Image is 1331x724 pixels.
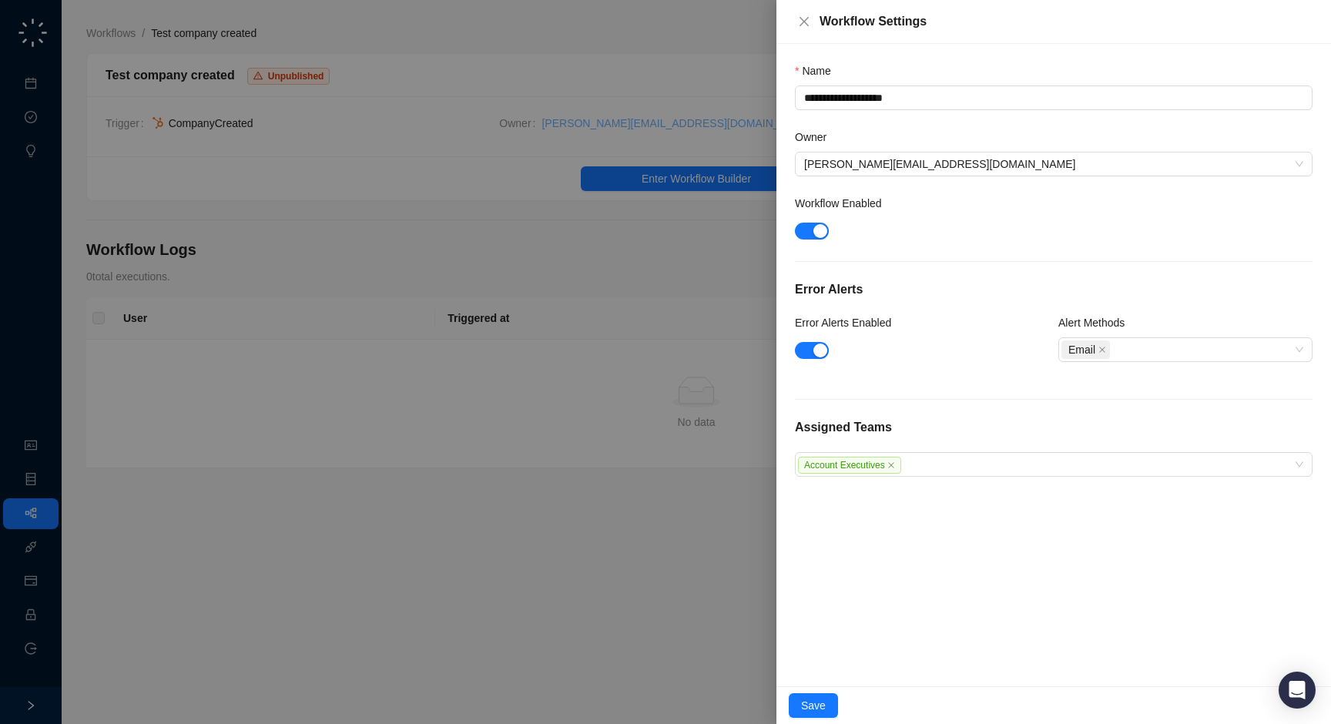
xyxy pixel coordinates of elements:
[887,461,895,469] span: close
[795,418,1313,437] h5: Assigned Teams
[795,195,892,212] label: Workflow Enabled
[795,314,902,331] label: Error Alerts Enabled
[1068,341,1095,358] span: Email
[798,457,901,474] span: Account Executives
[795,342,829,359] button: Error Alerts Enabled
[789,693,838,718] button: Save
[795,62,842,79] label: Name
[820,12,1313,31] div: Workflow Settings
[1279,672,1316,709] div: Open Intercom Messenger
[801,697,826,714] span: Save
[795,12,813,31] button: Close
[795,85,1313,110] textarea: Name
[795,223,829,240] button: Workflow Enabled
[1058,314,1135,331] label: Alert Methods
[795,129,837,146] label: Owner
[1061,340,1110,359] span: Email
[798,15,810,28] span: close
[1098,346,1106,354] span: close
[795,280,1313,299] h5: Error Alerts
[804,153,1303,176] span: alex@swyftai.com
